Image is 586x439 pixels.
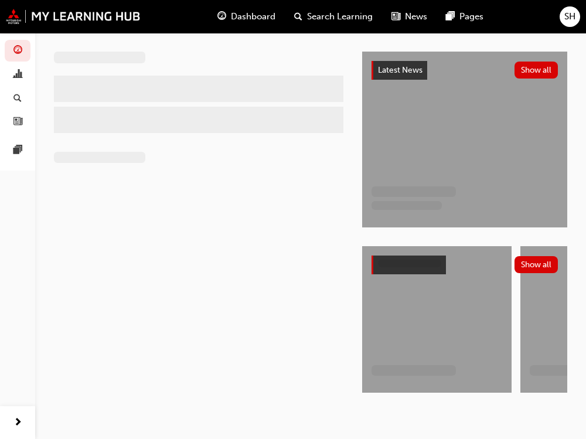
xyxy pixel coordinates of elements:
[217,9,226,24] span: guage-icon
[372,61,558,80] a: Latest NewsShow all
[446,9,455,24] span: pages-icon
[391,9,400,24] span: news-icon
[208,5,285,29] a: guage-iconDashboard
[13,117,22,128] span: news-icon
[459,10,483,23] span: Pages
[307,10,373,23] span: Search Learning
[13,145,22,156] span: pages-icon
[515,62,558,79] button: Show all
[13,70,22,80] span: chart-icon
[294,9,302,24] span: search-icon
[382,5,437,29] a: news-iconNews
[13,416,22,430] span: next-icon
[515,256,558,273] button: Show all
[231,10,275,23] span: Dashboard
[13,93,22,104] span: search-icon
[405,10,427,23] span: News
[285,5,382,29] a: search-iconSearch Learning
[437,5,493,29] a: pages-iconPages
[372,256,558,274] a: Show all
[378,65,423,75] span: Latest News
[6,9,141,24] img: mmal
[560,6,580,27] button: SH
[13,46,22,56] span: guage-icon
[564,10,575,23] span: SH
